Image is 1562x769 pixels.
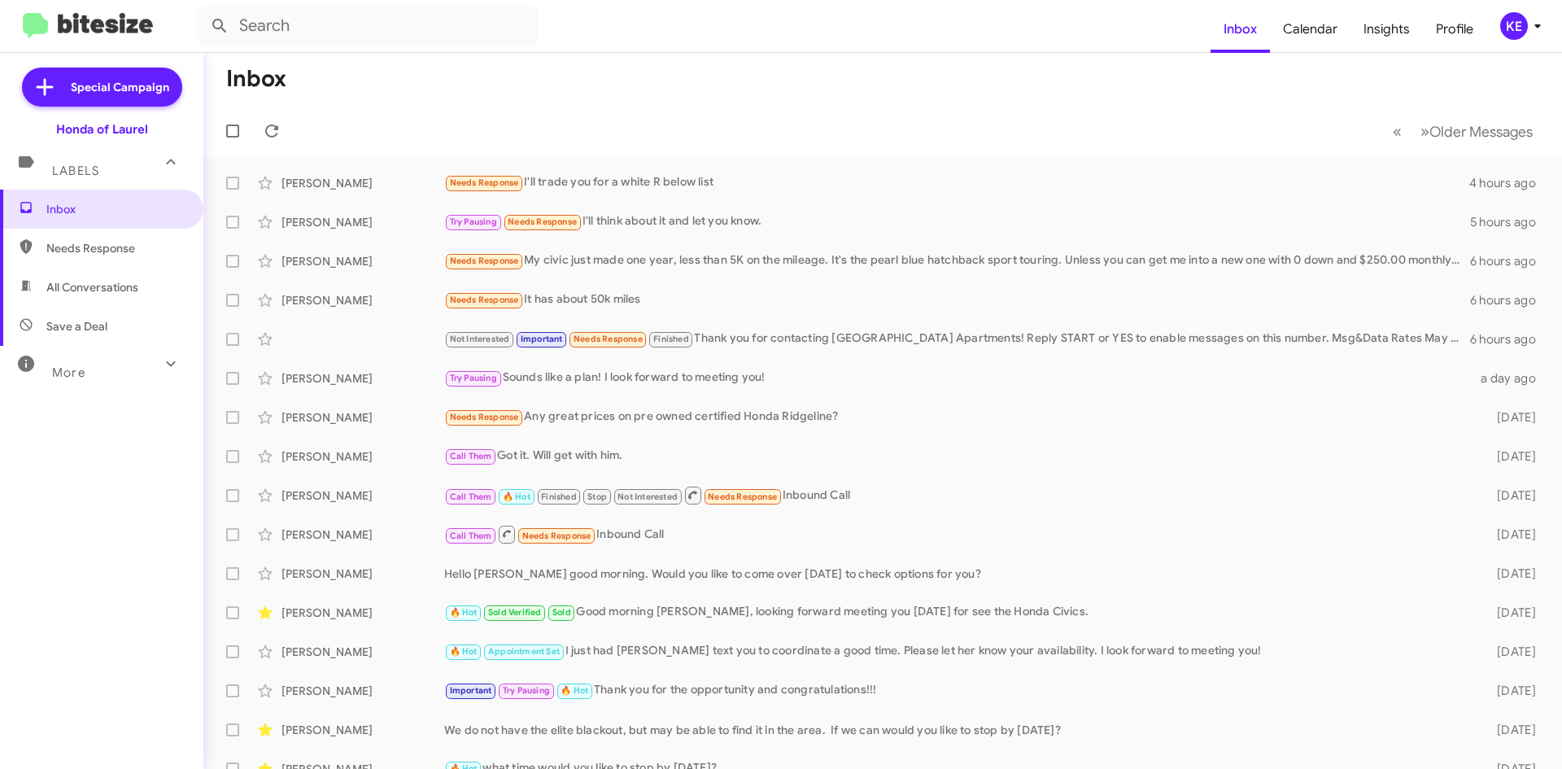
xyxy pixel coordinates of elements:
[281,292,444,308] div: [PERSON_NAME]
[1471,527,1549,543] div: [DATE]
[450,646,478,657] span: 🔥 Hot
[1384,115,1542,148] nav: Page navigation example
[1471,448,1549,465] div: [DATE]
[1470,331,1549,347] div: 6 hours ago
[1500,12,1528,40] div: KE
[444,291,1470,309] div: It has about 50k miles
[587,492,607,502] span: Stop
[561,685,588,696] span: 🔥 Hot
[46,279,138,295] span: All Conversations
[450,412,519,422] span: Needs Response
[226,66,286,92] h1: Inbox
[197,7,539,46] input: Search
[450,256,519,266] span: Needs Response
[1420,121,1429,142] span: »
[1471,370,1549,387] div: a day ago
[708,492,777,502] span: Needs Response
[617,492,678,502] span: Not Interested
[450,177,519,188] span: Needs Response
[46,201,185,217] span: Inbox
[46,318,107,334] span: Save a Deal
[1469,175,1549,191] div: 4 hours ago
[1471,722,1549,738] div: [DATE]
[450,607,478,618] span: 🔥 Hot
[541,492,577,502] span: Finished
[488,646,560,657] span: Appointment Set
[52,164,99,178] span: Labels
[444,722,1471,738] div: We do not have the elite blackout, but may be able to find it in the area. If we can would you li...
[281,527,444,543] div: [PERSON_NAME]
[1429,123,1533,141] span: Older Messages
[1383,115,1411,148] button: Previous
[444,447,1471,465] div: Got it. Will get with him.
[503,492,530,502] span: 🔥 Hot
[1486,12,1544,40] button: KE
[444,681,1471,700] div: Thank you for the opportunity and congratulations!!!
[508,216,577,227] span: Needs Response
[450,216,497,227] span: Try Pausing
[444,212,1470,231] div: I'll think about it and let you know.
[1470,214,1549,230] div: 5 hours ago
[444,369,1471,387] div: Sounds like a plan! I look forward to meeting you!
[444,173,1469,192] div: I'll trade you for a white R below list
[46,240,185,256] span: Needs Response
[281,448,444,465] div: [PERSON_NAME]
[444,330,1470,348] div: Thank you for contacting [GEOGRAPHIC_DATA] Apartments! Reply START or YES to enable messages on t...
[1471,566,1549,582] div: [DATE]
[281,722,444,738] div: [PERSON_NAME]
[1411,115,1542,148] button: Next
[450,685,492,696] span: Important
[1471,605,1549,621] div: [DATE]
[1393,121,1402,142] span: «
[444,485,1471,505] div: Inbound Call
[444,524,1471,544] div: Inbound Call
[281,566,444,582] div: [PERSON_NAME]
[444,642,1471,661] div: I just had [PERSON_NAME] text you to coordinate a good time. Please let her know your availabilit...
[503,685,550,696] span: Try Pausing
[444,251,1470,270] div: My civic just made one year, less than 5K on the mileage. It's the pearl blue hatchback sport tou...
[281,175,444,191] div: [PERSON_NAME]
[1470,253,1549,269] div: 6 hours ago
[653,334,689,344] span: Finished
[56,121,148,138] div: Honda of Laurel
[281,214,444,230] div: [PERSON_NAME]
[1350,6,1423,53] a: Insights
[1471,409,1549,426] div: [DATE]
[522,531,591,541] span: Needs Response
[1211,6,1270,53] a: Inbox
[521,334,563,344] span: Important
[552,607,571,618] span: Sold
[574,334,643,344] span: Needs Response
[450,531,492,541] span: Call Them
[1471,683,1549,699] div: [DATE]
[52,365,85,380] span: More
[450,373,497,383] span: Try Pausing
[450,295,519,305] span: Needs Response
[450,334,510,344] span: Not Interested
[1270,6,1350,53] a: Calendar
[444,408,1471,426] div: Any great prices on pre owned certified Honda Ridgeline?
[281,683,444,699] div: [PERSON_NAME]
[281,487,444,504] div: [PERSON_NAME]
[1423,6,1486,53] a: Profile
[488,607,542,618] span: Sold Verified
[71,79,169,95] span: Special Campaign
[450,451,492,461] span: Call Them
[1470,292,1549,308] div: 6 hours ago
[281,605,444,621] div: [PERSON_NAME]
[450,492,492,502] span: Call Them
[22,68,182,107] a: Special Campaign
[281,644,444,660] div: [PERSON_NAME]
[444,603,1471,622] div: Good morning [PERSON_NAME], looking forward meeting you [DATE] for see the Honda Civics.
[1471,644,1549,660] div: [DATE]
[281,253,444,269] div: [PERSON_NAME]
[444,566,1471,582] div: Hello [PERSON_NAME] good morning. Would you like to come over [DATE] to check options for you?
[1471,487,1549,504] div: [DATE]
[281,409,444,426] div: [PERSON_NAME]
[281,370,444,387] div: [PERSON_NAME]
